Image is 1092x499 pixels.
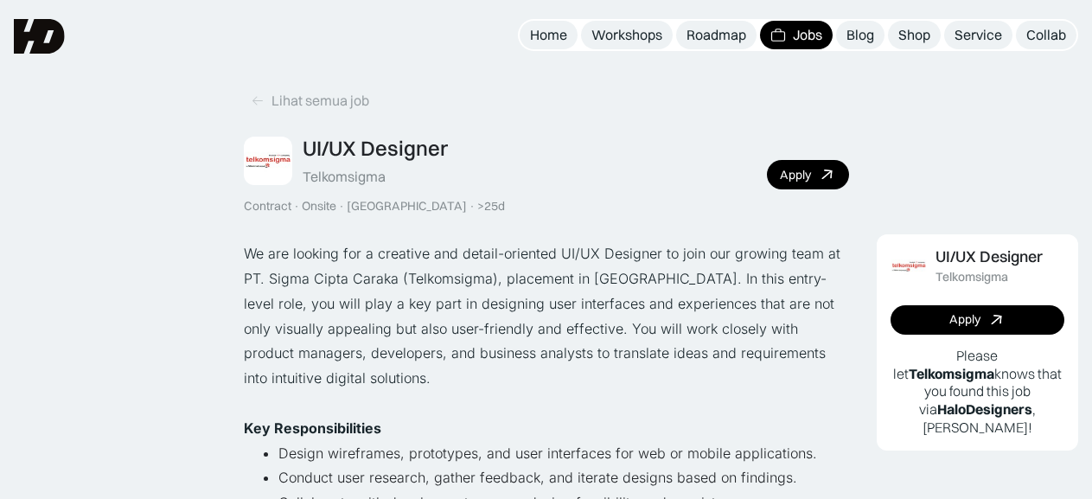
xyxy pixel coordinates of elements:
[278,465,849,490] li: Conduct user research, gather feedback, and iterate designs based on findings.
[898,26,930,44] div: Shop
[767,160,849,189] a: Apply
[244,86,376,115] a: Lihat semua job
[936,248,1043,266] div: UI/UX Designer
[955,26,1002,44] div: Service
[303,168,386,186] div: Telkomsigma
[520,21,578,49] a: Home
[891,248,927,285] img: Job Image
[271,92,369,110] div: Lihat semua job
[676,21,757,49] a: Roadmap
[302,199,336,214] div: Onsite
[244,391,849,416] p: ‍
[909,365,994,382] b: Telkomsigma
[846,26,874,44] div: Blog
[793,26,822,44] div: Jobs
[244,199,291,214] div: Contract
[303,136,448,161] div: UI/UX Designer
[949,312,980,327] div: Apply
[293,199,300,214] div: ·
[937,400,1032,418] b: HaloDesigners
[891,347,1065,437] p: Please let knows that you found this job via , [PERSON_NAME]!
[891,305,1065,335] a: Apply
[338,199,345,214] div: ·
[780,168,811,182] div: Apply
[836,21,884,49] a: Blog
[244,419,381,437] strong: Key Responsibilities
[686,26,746,44] div: Roadmap
[530,26,567,44] div: Home
[347,199,467,214] div: [GEOGRAPHIC_DATA]
[244,137,292,185] img: Job Image
[477,199,505,214] div: >25d
[944,21,1012,49] a: Service
[278,441,849,466] li: Design wireframes, prototypes, and user interfaces for web or mobile applications.
[1016,21,1076,49] a: Collab
[581,21,673,49] a: Workshops
[1026,26,1066,44] div: Collab
[469,199,476,214] div: ·
[760,21,833,49] a: Jobs
[888,21,941,49] a: Shop
[244,241,849,391] p: We are looking for a creative and detail-oriented UI/UX Designer to join our growing team at PT. ...
[591,26,662,44] div: Workshops
[936,270,1008,285] div: Telkomsigma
